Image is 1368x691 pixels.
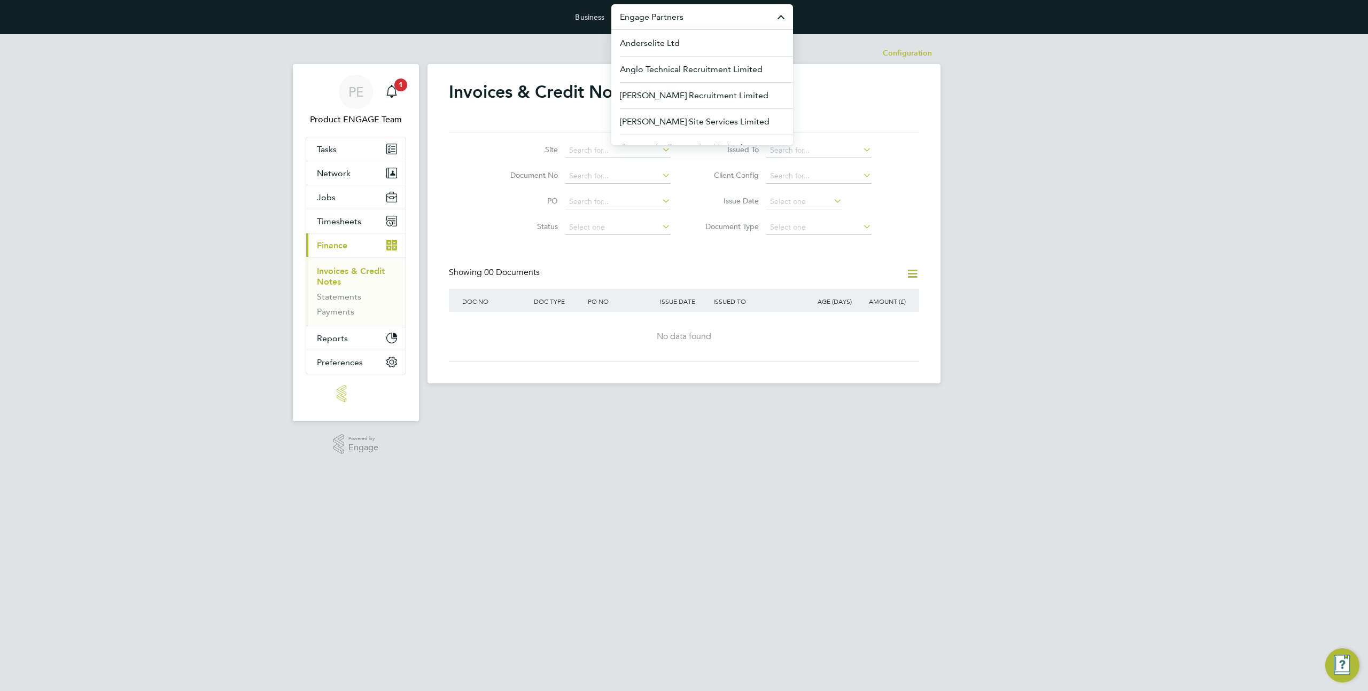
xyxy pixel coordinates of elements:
[620,63,763,76] span: Anglo Technical Recruitment Limited
[306,137,406,161] a: Tasks
[460,331,908,342] div: No data found
[711,289,800,313] div: ISSUED TO
[460,289,531,313] div: DOC NO
[585,289,657,313] div: PO NO
[337,385,375,402] img: engage-logo-retina.png
[766,194,842,209] input: Select one
[883,43,932,64] li: Configuration
[293,64,419,421] nav: Main navigation
[317,216,361,226] span: Timesheets
[449,267,542,278] div: Showing
[697,222,759,231] label: Document Type
[317,192,336,202] span: Jobs
[317,333,348,343] span: Reports
[766,220,872,235] input: Select one
[317,307,354,317] a: Payments
[306,385,406,402] a: Go to home page
[565,194,671,209] input: Search for...
[854,289,908,313] div: AMOUNT (£)
[620,37,680,50] span: Anderselite Ltd
[348,434,378,443] span: Powered by
[306,161,406,185] button: Network
[496,196,558,206] label: PO
[697,145,759,154] label: Issued To
[800,289,854,313] div: AGE (DAYS)
[306,326,406,350] button: Reports
[565,169,671,184] input: Search for...
[306,257,406,326] div: Finance
[575,12,604,22] label: Business
[348,85,364,99] span: PE
[496,145,558,154] label: Site
[565,143,671,158] input: Search for...
[531,289,585,313] div: DOC TYPE
[306,113,406,126] span: Product ENGAGE Team
[697,196,759,206] label: Issue Date
[620,142,743,154] span: Community Resourcing Limited
[766,143,872,158] input: Search for...
[306,233,406,257] button: Finance
[496,222,558,231] label: Status
[620,115,770,128] span: [PERSON_NAME] Site Services Limited
[394,78,407,91] span: 1
[306,350,406,374] button: Preferences
[484,267,540,278] span: 00 Documents
[317,168,351,178] span: Network
[697,170,759,180] label: Client Config
[449,81,636,103] h2: Invoices & Credit Notes
[333,434,379,454] a: Powered byEngage
[317,240,347,250] span: Finance
[620,89,768,102] span: [PERSON_NAME] Recruitment Limited
[766,169,872,184] input: Search for...
[306,185,406,209] button: Jobs
[317,144,337,154] span: Tasks
[317,266,385,287] a: Invoices & Credit Notes
[306,75,406,126] a: PEProduct ENGAGE Team
[657,289,711,313] div: ISSUE DATE
[317,357,363,367] span: Preferences
[381,75,402,109] a: 1
[317,292,361,302] a: Statements
[1325,648,1359,682] button: Engage Resource Center
[496,170,558,180] label: Document No
[348,443,378,452] span: Engage
[565,220,671,235] input: Select one
[306,209,406,233] button: Timesheets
